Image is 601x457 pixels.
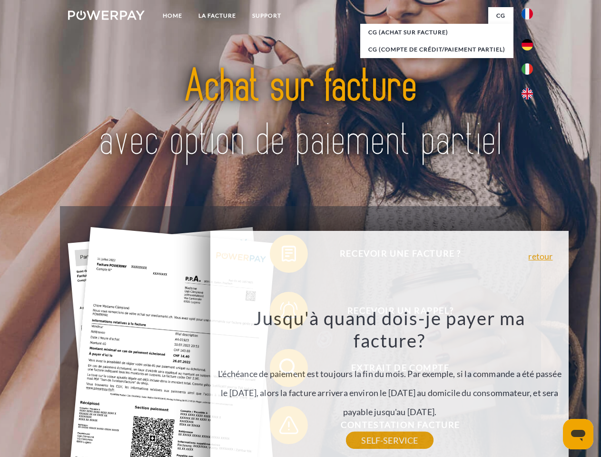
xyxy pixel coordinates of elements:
[522,88,533,99] img: en
[522,63,533,75] img: it
[346,432,433,449] a: SELF-SERVICE
[216,307,563,352] h3: Jusqu'à quand dois-je payer ma facture?
[360,41,513,58] a: CG (Compte de crédit/paiement partiel)
[91,46,510,182] img: title-powerpay_fr.svg
[68,10,145,20] img: logo-powerpay-white.svg
[563,419,593,449] iframe: Bouton de lancement de la fenêtre de messagerie
[244,7,289,24] a: Support
[190,7,244,24] a: LA FACTURE
[216,307,563,440] div: L'échéance de paiement est toujours la fin du mois. Par exemple, si la commande a été passée le [...
[522,8,533,20] img: fr
[488,7,513,24] a: CG
[360,24,513,41] a: CG (achat sur facture)
[155,7,190,24] a: Home
[528,252,552,260] a: retour
[522,39,533,50] img: de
